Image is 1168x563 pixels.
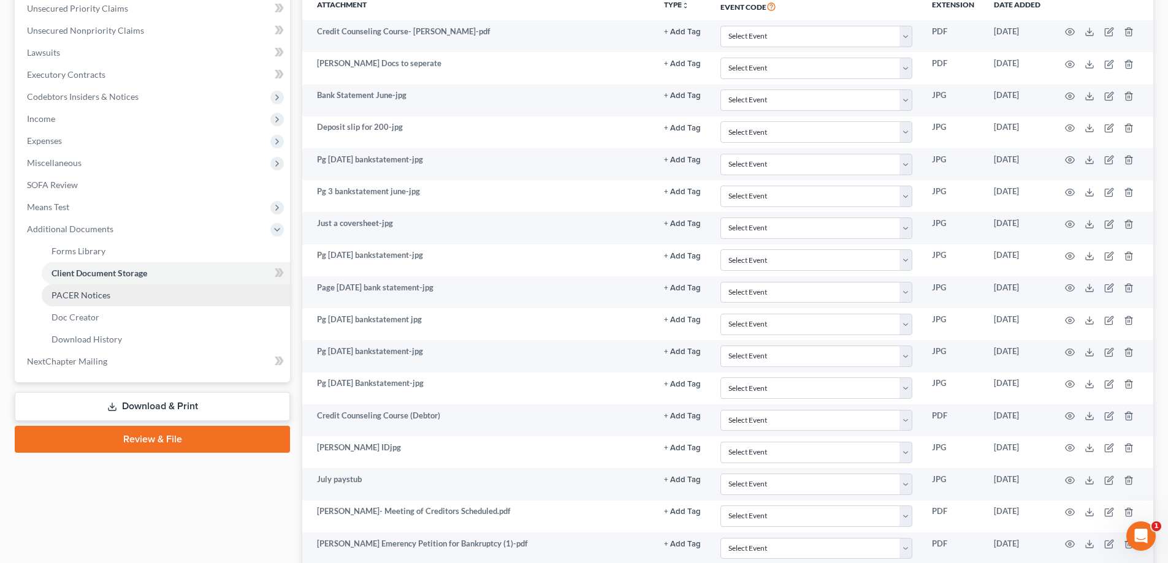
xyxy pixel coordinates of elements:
[922,308,984,340] td: JPG
[664,188,701,196] button: + Add Tag
[664,505,701,517] a: + Add Tag
[922,276,984,308] td: JPG
[922,404,984,436] td: PDF
[664,186,701,197] a: + Add Tag
[664,346,701,357] a: + Add Tag
[52,246,105,256] span: Forms Library
[664,282,701,293] a: + Add Tag
[922,116,984,148] td: JPG
[52,268,147,278] span: Client Document Storage
[302,244,654,276] td: Pg [DATE] bankstatement-jpg
[984,85,1050,116] td: [DATE]
[302,372,654,404] td: Pg [DATE] Bankstatement-jpg
[664,538,701,550] a: + Add Tag
[664,26,701,37] a: + Add Tag
[922,212,984,244] td: JPG
[52,290,110,300] span: PACER Notices
[922,148,984,180] td: JPG
[664,1,689,9] button: TYPEunfold_more
[664,249,701,261] a: + Add Tag
[664,377,701,389] a: + Add Tag
[1151,521,1161,531] span: 1
[984,468,1050,500] td: [DATE]
[17,174,290,196] a: SOFA Review
[664,154,701,165] a: + Add Tag
[17,42,290,64] a: Lawsuits
[15,426,290,453] a: Review & File
[27,47,60,58] span: Lawsuits
[984,340,1050,372] td: [DATE]
[302,436,654,468] td: [PERSON_NAME] IDjpg
[27,91,139,102] span: Codebtors Insiders & Notices
[664,410,701,421] a: + Add Tag
[984,52,1050,84] td: [DATE]
[664,540,701,548] button: + Add Tag
[984,20,1050,52] td: [DATE]
[27,3,128,13] span: Unsecured Priority Claims
[27,202,69,212] span: Means Test
[664,58,701,69] a: + Add Tag
[15,392,290,421] a: Download & Print
[42,284,290,306] a: PACER Notices
[664,284,701,292] button: + Add Tag
[984,436,1050,468] td: [DATE]
[664,220,701,228] button: + Add Tag
[302,340,654,372] td: Pg [DATE] bankstatement-jpg
[922,52,984,84] td: PDF
[664,348,701,356] button: + Add Tag
[302,52,654,84] td: [PERSON_NAME] Docs to seperate
[664,217,701,229] a: + Add Tag
[27,113,55,124] span: Income
[664,60,701,68] button: + Add Tag
[984,501,1050,532] td: [DATE]
[42,262,290,284] a: Client Document Storage
[664,89,701,101] a: + Add Tag
[984,148,1050,180] td: [DATE]
[984,180,1050,212] td: [DATE]
[27,69,105,80] span: Executory Contracts
[302,501,654,532] td: [PERSON_NAME]- Meeting of Creditors Scheduled.pdf
[42,328,290,350] a: Download History
[922,372,984,404] td: JPG
[302,212,654,244] td: Just a coversheet-jpg
[664,476,701,484] button: + Add Tag
[922,180,984,212] td: JPG
[17,64,290,86] a: Executory Contracts
[664,380,701,388] button: + Add Tag
[27,224,113,234] span: Additional Documents
[664,444,701,452] button: + Add Tag
[922,501,984,532] td: PDF
[922,436,984,468] td: JPG
[664,508,701,516] button: + Add Tag
[17,350,290,372] a: NextChapter Mailing
[27,179,78,190] span: SOFA Review
[27,135,62,146] span: Expenses
[302,404,654,436] td: Credit Counseling Course (Debtor)
[682,2,689,9] i: unfold_more
[27,25,144,36] span: Unsecured Nonpriority Claims
[302,180,654,212] td: Pg 3 bankstatement june-jpg
[302,276,654,308] td: Page [DATE] bank statement-jpg
[984,372,1050,404] td: [DATE]
[302,148,654,180] td: Pg [DATE] bankstatement-jpg
[302,85,654,116] td: Bank Statement June-jpg
[664,28,701,36] button: + Add Tag
[984,308,1050,340] td: [DATE]
[302,468,654,500] td: July paystub
[984,244,1050,276] td: [DATE]
[664,316,701,324] button: + Add Tag
[922,340,984,372] td: JPG
[664,124,701,132] button: + Add Tag
[664,474,701,485] a: + Add Tag
[664,252,701,260] button: + Add Tag
[17,20,290,42] a: Unsecured Nonpriority Claims
[922,244,984,276] td: JPG
[52,334,122,344] span: Download History
[984,404,1050,436] td: [DATE]
[664,121,701,133] a: + Add Tag
[302,116,654,148] td: Deposit slip for 200-jpg
[664,92,701,100] button: + Add Tag
[27,157,82,168] span: Miscellaneous
[664,156,701,164] button: + Add Tag
[42,240,290,262] a: Forms Library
